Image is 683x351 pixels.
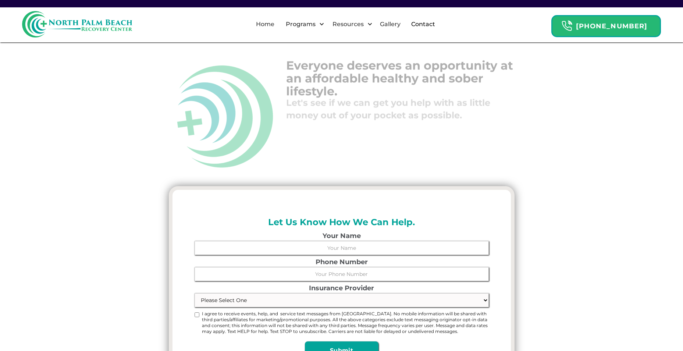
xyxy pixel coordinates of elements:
[195,233,489,239] label: Your Name
[195,241,489,255] input: Your Name
[376,13,405,36] a: Gallery
[561,20,572,32] img: Header Calendar Icons
[280,13,326,36] div: Programs
[195,267,489,281] input: Your Phone Number
[202,311,489,334] span: I agree to receive events, help, and service text messages from [GEOGRAPHIC_DATA]. No mobile info...
[284,20,317,29] div: Programs
[286,59,514,98] h1: Everyone deserves an opportunity at an affordable healthy and sober lifestyle.
[195,216,489,229] h2: Let Us Know How We Can Help.
[551,11,661,37] a: Header Calendar Icons[PHONE_NUMBER]
[286,97,514,121] p: ‍
[286,97,490,121] strong: Let's see if we can get you help with as little money out of your pocket as possible.
[195,259,489,265] label: Phone Number
[195,285,489,291] label: Insurance Provider
[195,312,199,317] input: I agree to receive events, help, and service text messages from [GEOGRAPHIC_DATA]. No mobile info...
[331,20,366,29] div: Resources
[252,13,279,36] a: Home
[407,13,440,36] a: Contact
[326,13,374,36] div: Resources
[576,22,647,30] strong: [PHONE_NUMBER]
